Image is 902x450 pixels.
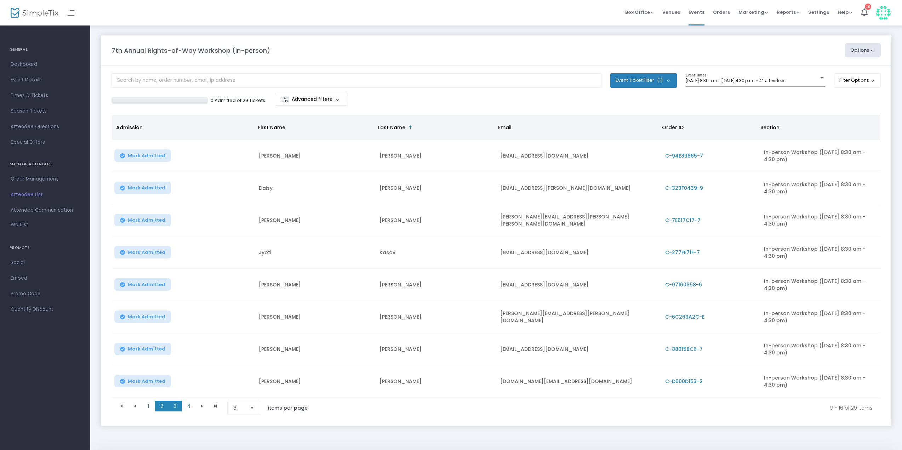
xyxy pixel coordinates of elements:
[11,274,80,283] span: Embed
[11,221,28,228] span: Waitlist
[375,333,496,365] td: [PERSON_NAME]
[865,4,871,10] div: 16
[258,124,285,131] span: First Name
[838,9,852,16] span: Help
[11,138,80,147] span: Special Offers
[182,401,195,411] span: Page 4
[233,404,244,411] span: 8
[11,190,80,199] span: Attendee List
[845,43,881,57] button: Options
[375,269,496,301] td: [PERSON_NAME]
[665,313,704,320] span: C-6C269A2C-E
[114,278,171,291] button: Mark Admitted
[114,311,171,323] button: Mark Admitted
[128,217,165,223] span: Mark Admitted
[128,378,165,384] span: Mark Admitted
[275,93,348,106] m-button: Advanced filters
[11,305,80,314] span: Quantity Discount
[496,301,661,333] td: [PERSON_NAME][EMAIL_ADDRESS][PERSON_NAME][DOMAIN_NAME]
[128,282,165,287] span: Mark Admitted
[760,365,880,398] td: In-person Workshop ([DATE] 8:30 am - 4:30 pm)
[169,401,182,411] span: Page 3
[209,401,222,411] span: Go to the last page
[610,73,677,87] button: Event Ticket Filter(1)
[665,346,703,353] span: C-880158C6-7
[128,314,165,320] span: Mark Admitted
[11,206,80,215] span: Attendee Communication
[247,401,257,415] button: Select
[116,124,143,131] span: Admission
[498,124,512,131] span: Email
[375,365,496,398] td: [PERSON_NAME]
[213,403,218,409] span: Go to the last page
[114,182,171,194] button: Mark Admitted
[665,378,703,385] span: C-D000D153-2
[114,375,171,387] button: Mark Admitted
[119,403,124,409] span: Go to the first page
[760,237,880,269] td: In-person Workshop ([DATE] 8:30 am - 4:30 pm)
[128,250,165,255] span: Mark Admitted
[665,184,703,192] span: C-323F0439-9
[255,172,375,204] td: Daisy
[11,91,80,100] span: Times & Tickets
[114,246,171,258] button: Mark Admitted
[496,140,661,172] td: [EMAIL_ADDRESS][DOMAIN_NAME]
[665,217,701,224] span: C-7E617C17-7
[375,140,496,172] td: [PERSON_NAME]
[115,401,128,411] span: Go to the first page
[496,365,661,398] td: [DOMAIN_NAME][EMAIL_ADDRESS][DOMAIN_NAME]
[760,140,880,172] td: In-person Workshop ([DATE] 8:30 am - 4:30 pm)
[132,403,138,409] span: Go to the previous page
[199,403,205,409] span: Go to the next page
[255,269,375,301] td: [PERSON_NAME]
[268,404,308,411] label: items per page
[689,3,704,21] span: Events
[322,401,873,415] kendo-pager-info: 9 - 16 of 29 items
[662,124,684,131] span: Order ID
[662,3,680,21] span: Venues
[496,333,661,365] td: [EMAIL_ADDRESS][DOMAIN_NAME]
[112,115,880,398] div: Data table
[11,175,80,184] span: Order Management
[255,301,375,333] td: [PERSON_NAME]
[760,301,880,333] td: In-person Workshop ([DATE] 8:30 am - 4:30 pm)
[155,401,169,411] span: Page 2
[255,237,375,269] td: Jyoti
[665,249,700,256] span: C-277FE71F-7
[665,281,702,288] span: C-07160658-6
[408,125,413,130] span: Sortable
[760,269,880,301] td: In-person Workshop ([DATE] 8:30 am - 4:30 pm)
[11,289,80,298] span: Promo Code
[713,3,730,21] span: Orders
[375,237,496,269] td: Kasav
[760,204,880,237] td: In-person Workshop ([DATE] 8:30 am - 4:30 pm)
[11,258,80,267] span: Social
[255,204,375,237] td: [PERSON_NAME]
[11,107,80,116] span: Season Tickets
[112,46,270,55] m-panel-title: 7th Annual Rights-of-Way Workshop (In-person)
[10,157,81,171] h4: MANAGE ATTENDEES
[760,124,780,131] span: Section
[142,401,155,411] span: Page 1
[255,333,375,365] td: [PERSON_NAME]
[375,301,496,333] td: [PERSON_NAME]
[195,401,209,411] span: Go to the next page
[375,204,496,237] td: [PERSON_NAME]
[378,124,405,131] span: Last Name
[777,9,800,16] span: Reports
[114,149,171,162] button: Mark Admitted
[11,75,80,85] span: Event Details
[114,214,171,226] button: Mark Admitted
[11,122,80,131] span: Attendee Questions
[112,73,601,88] input: Search by name, order number, email, ip address
[255,140,375,172] td: [PERSON_NAME]
[128,346,165,352] span: Mark Admitted
[760,172,880,204] td: In-person Workshop ([DATE] 8:30 am - 4:30 pm)
[211,97,265,104] p: 0 Admitted of 29 Tickets
[760,333,880,365] td: In-person Workshop ([DATE] 8:30 am - 4:30 pm)
[128,153,165,159] span: Mark Admitted
[11,60,80,69] span: Dashboard
[496,269,661,301] td: [EMAIL_ADDRESS][DOMAIN_NAME]
[128,401,142,411] span: Go to the previous page
[665,152,703,159] span: C-94E89865-7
